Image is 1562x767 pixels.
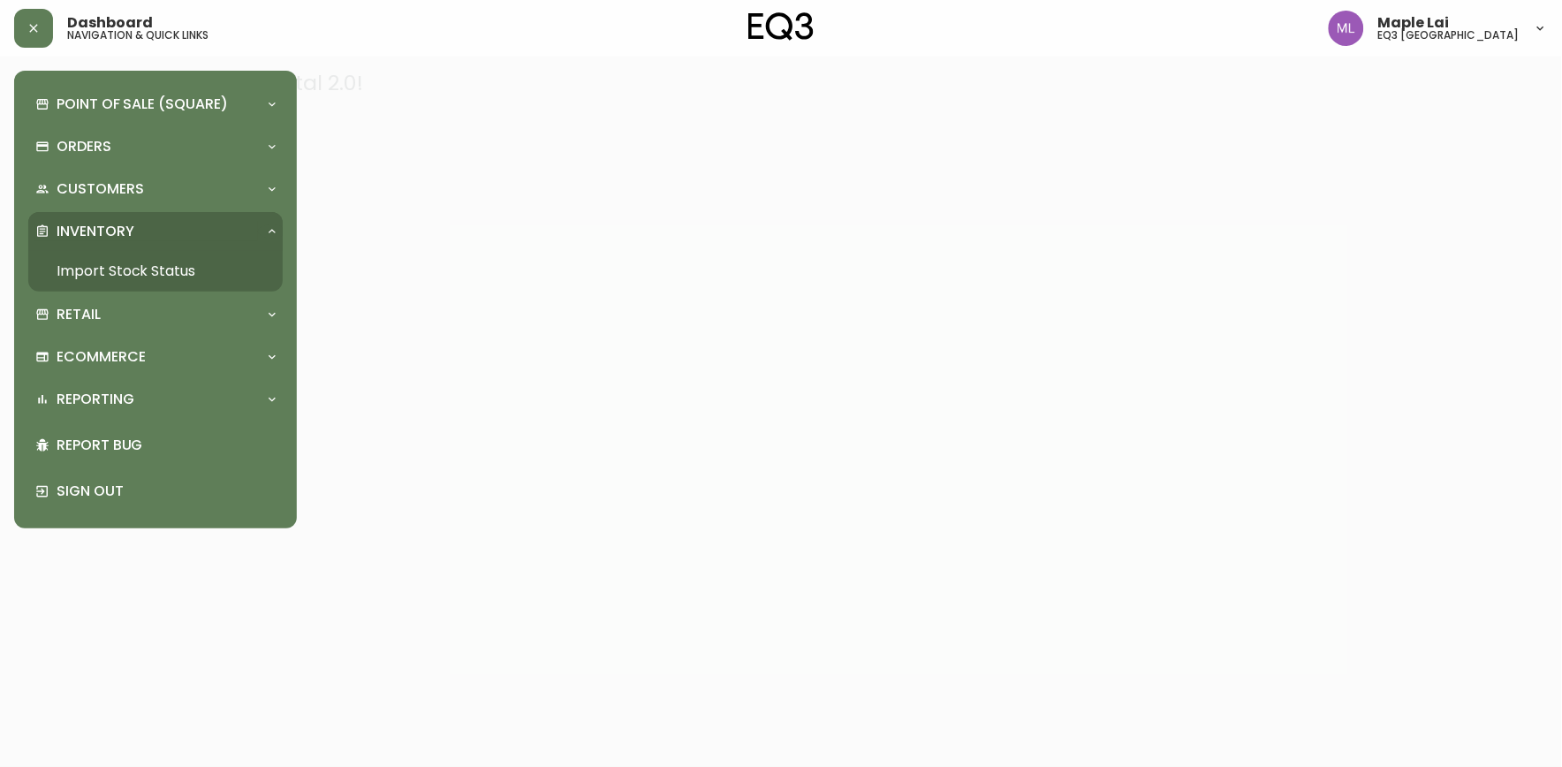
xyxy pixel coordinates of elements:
[57,137,111,156] p: Orders
[28,380,283,419] div: Reporting
[57,390,134,409] p: Reporting
[28,251,283,292] a: Import Stock Status
[28,295,283,334] div: Retail
[748,12,814,41] img: logo
[57,95,228,114] p: Point of Sale (Square)
[57,179,144,199] p: Customers
[28,422,283,468] div: Report Bug
[57,436,276,455] p: Report Bug
[57,222,134,241] p: Inventory
[28,338,283,376] div: Ecommerce
[28,170,283,209] div: Customers
[57,305,101,324] p: Retail
[67,16,153,30] span: Dashboard
[28,85,283,124] div: Point of Sale (Square)
[67,30,209,41] h5: navigation & quick links
[1378,16,1450,30] span: Maple Lai
[28,212,283,251] div: Inventory
[57,347,146,367] p: Ecommerce
[1329,11,1364,46] img: 61e28cffcf8cc9f4e300d877dd684943
[1378,30,1520,41] h5: eq3 [GEOGRAPHIC_DATA]
[28,127,283,166] div: Orders
[57,482,276,501] p: Sign Out
[28,468,283,514] div: Sign Out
